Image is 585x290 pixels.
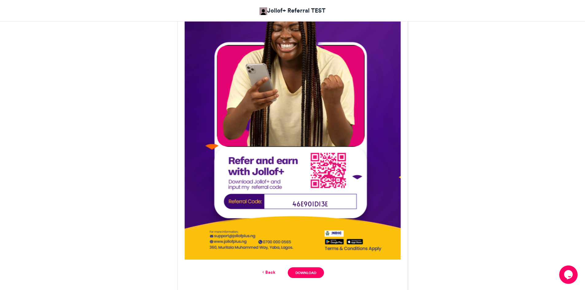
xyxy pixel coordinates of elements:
img: Jollof+ Referral TEST [259,7,267,15]
a: Back [261,269,275,276]
a: Jollof+ Referral TEST [259,6,326,15]
a: Download [288,267,324,278]
iframe: chat widget [559,265,579,284]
